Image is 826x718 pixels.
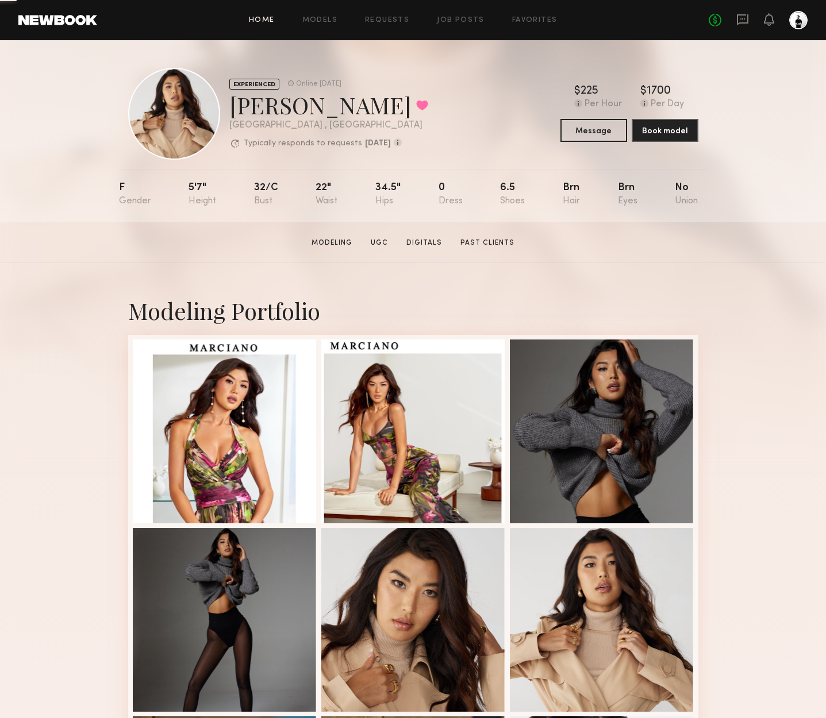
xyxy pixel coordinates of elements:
[229,79,279,90] div: EXPERIENCED
[500,183,525,206] div: 6.5
[302,17,337,24] a: Models
[254,183,278,206] div: 32/c
[632,119,698,142] button: Book model
[365,140,391,148] b: [DATE]
[375,183,401,206] div: 34.5"
[651,99,684,110] div: Per Day
[229,121,428,130] div: [GEOGRAPHIC_DATA] , [GEOGRAPHIC_DATA]
[574,86,581,97] div: $
[189,183,216,206] div: 5'7"
[640,86,647,97] div: $
[585,99,622,110] div: Per Hour
[560,119,627,142] button: Message
[512,17,558,24] a: Favorites
[618,183,637,206] div: Brn
[249,17,275,24] a: Home
[437,17,485,24] a: Job Posts
[119,183,151,206] div: F
[675,183,698,206] div: No
[229,90,428,120] div: [PERSON_NAME]
[647,86,671,97] div: 1700
[316,183,337,206] div: 22"
[456,238,519,248] a: Past Clients
[128,295,698,326] div: Modeling Portfolio
[402,238,447,248] a: Digitals
[581,86,598,97] div: 225
[563,183,580,206] div: Brn
[365,17,409,24] a: Requests
[439,183,463,206] div: 0
[366,238,393,248] a: UGC
[307,238,357,248] a: Modeling
[296,80,341,88] div: Online [DATE]
[244,140,362,148] p: Typically responds to requests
